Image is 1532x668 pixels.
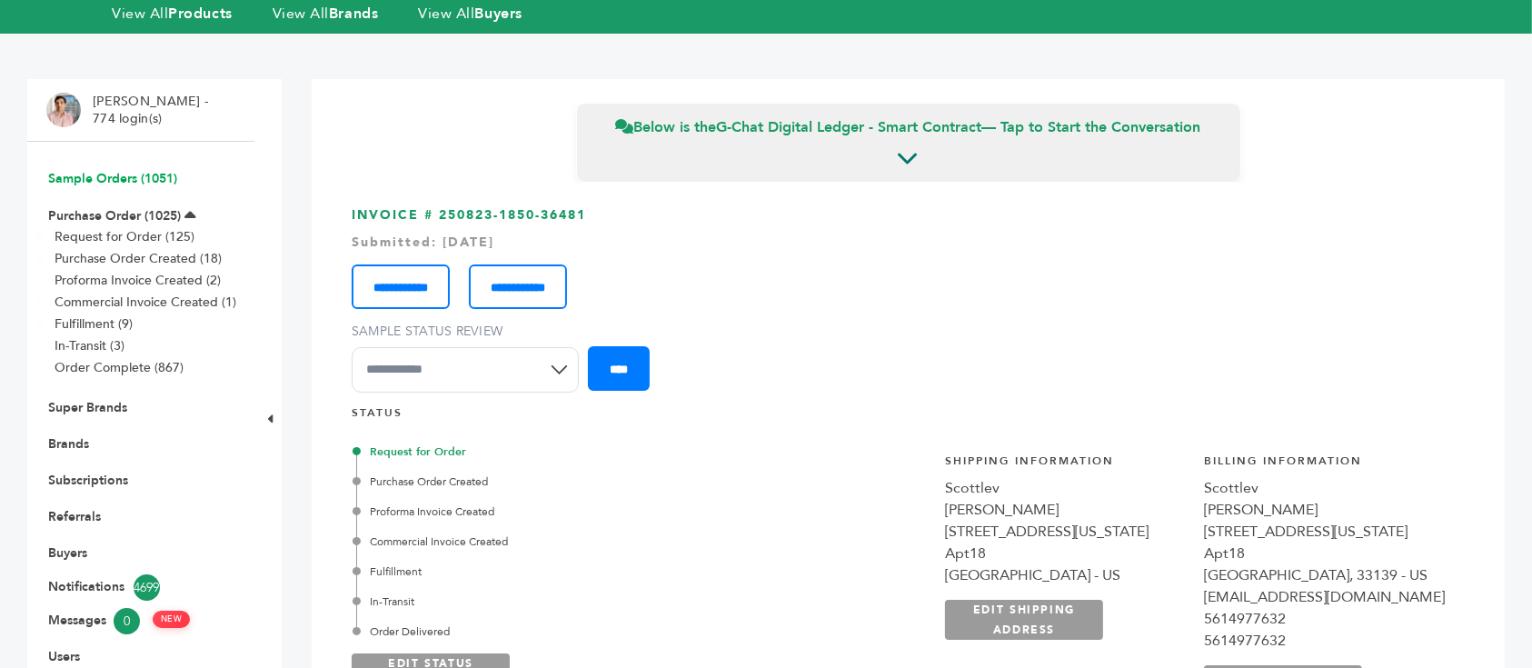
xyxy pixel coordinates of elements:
a: Brands [48,435,89,453]
div: Submitted: [DATE] [352,234,1465,252]
a: Request for Order (125) [55,228,194,245]
strong: Products [168,4,232,24]
a: Order Complete (867) [55,359,184,376]
a: View AllProducts [112,4,233,24]
div: [STREET_ADDRESS][US_STATE] [945,521,1186,543]
div: [GEOGRAPHIC_DATA] - US [945,564,1186,586]
span: 0 [114,608,140,634]
a: View AllBuyers [418,4,522,24]
strong: Buyers [475,4,522,24]
div: [STREET_ADDRESS][US_STATE] [1204,521,1445,543]
div: Fulfillment [356,563,741,580]
a: Commercial Invoice Created (1) [55,294,236,311]
div: [EMAIL_ADDRESS][DOMAIN_NAME] [1204,586,1445,608]
div: [GEOGRAPHIC_DATA], 33139 - US [1204,564,1445,586]
a: Notifications4699 [48,574,234,601]
a: Sample Orders (1051) [48,170,177,187]
a: Purchase Order Created (18) [55,250,222,267]
li: [PERSON_NAME] - 774 login(s) [93,93,213,128]
div: Order Delivered [356,623,741,640]
div: Scottlev [1204,477,1445,499]
div: 5614977632 [1204,630,1445,652]
strong: G-Chat Digital Ledger - Smart Contract [717,117,982,137]
div: Proforma Invoice Created [356,503,741,520]
div: [PERSON_NAME] [1204,499,1445,521]
h4: STATUS [352,405,1465,430]
a: View AllBrands [273,4,379,24]
div: [PERSON_NAME] [945,499,1186,521]
a: Users [48,648,80,665]
div: Request for Order [356,444,741,460]
div: Purchase Order Created [356,474,741,490]
a: Purchase Order (1025) [48,207,181,224]
a: Messages0 NEW [48,608,234,634]
h4: Billing Information [1204,454,1445,478]
h4: Shipping Information [945,454,1186,478]
label: Sample Status Review [352,323,588,341]
a: Proforma Invoice Created (2) [55,272,221,289]
a: Referrals [48,508,101,525]
div: Apt18 [945,543,1186,564]
a: Buyers [48,544,87,562]
a: Fulfillment (9) [55,315,133,333]
div: In-Transit [356,593,741,610]
h3: INVOICE # 250823-1850-36481 [352,206,1465,405]
strong: Brands [329,4,378,24]
div: Apt18 [1204,543,1445,564]
a: In-Transit (3) [55,337,124,354]
span: Below is the — Tap to Start the Conversation [616,117,1201,137]
span: 4699 [134,574,160,601]
div: Scottlev [945,477,1186,499]
div: Commercial Invoice Created [356,533,741,550]
a: Subscriptions [48,472,128,489]
a: EDIT SHIPPING ADDRESS [945,600,1103,640]
span: NEW [153,611,190,628]
a: Super Brands [48,399,127,416]
div: 5614977632 [1204,608,1445,630]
